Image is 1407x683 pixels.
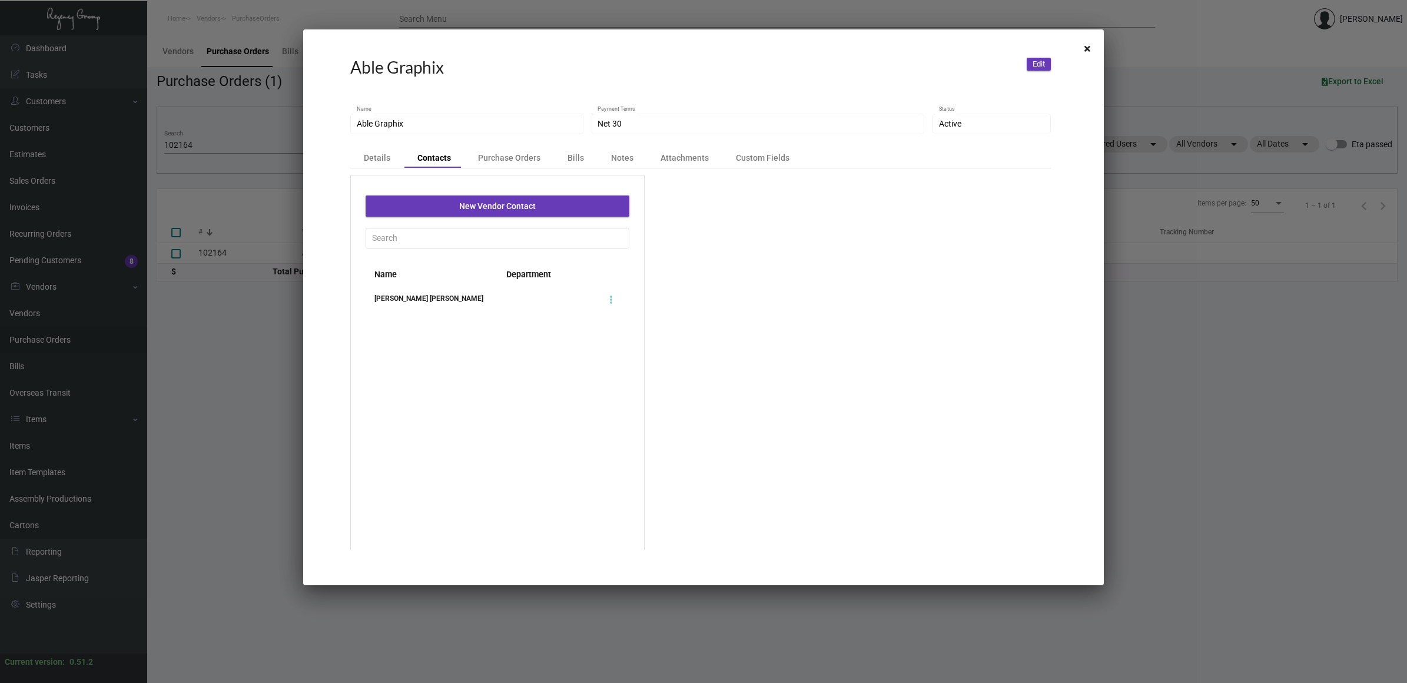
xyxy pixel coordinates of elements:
div: 0.51.2 [69,656,93,668]
div: Contacts [417,152,451,164]
div: Bills [568,152,584,164]
span: New Vendor Contact [459,201,536,211]
div: Current version: [5,656,65,668]
div: Attachments [661,152,709,164]
span: Department [497,269,629,281]
span: Edit [1033,59,1045,68]
button: Edit [1027,58,1051,71]
span: Name [366,269,497,281]
span: Active [939,119,961,128]
div: Details [364,152,390,164]
input: Search [372,234,623,243]
input: VendorName [357,120,578,129]
h2: Able Graphix [350,58,444,78]
button: New Vendor Contact [366,195,629,217]
div: [PERSON_NAME] [PERSON_NAME] [366,293,497,304]
div: Custom Fields [736,152,789,164]
div: Purchase Orders [478,152,540,164]
div: Notes [611,152,633,164]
